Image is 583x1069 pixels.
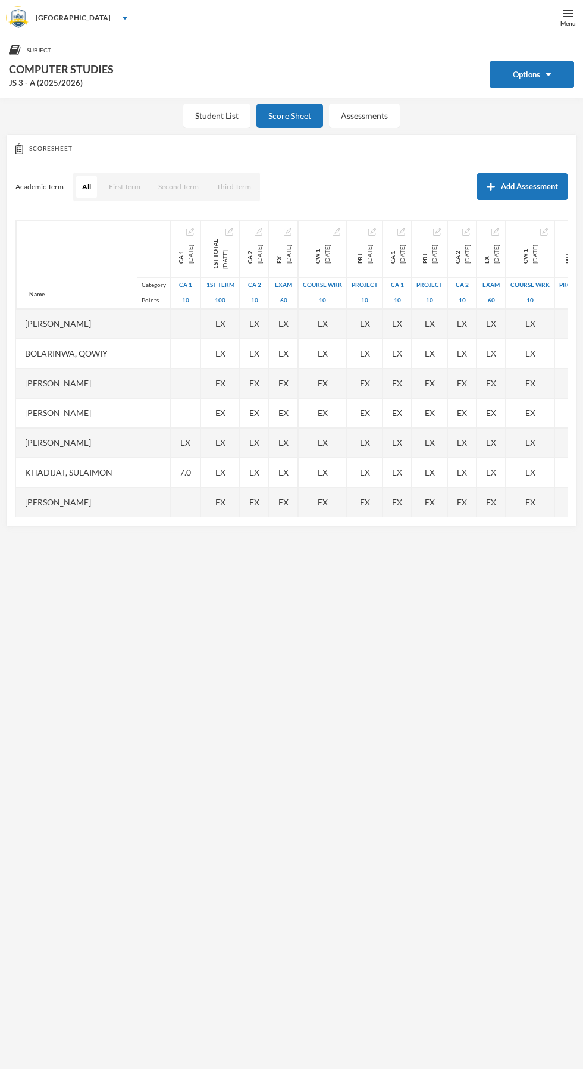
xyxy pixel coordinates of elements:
button: Edit Assessment [284,227,291,236]
img: logo [7,7,30,30]
div: 10 [506,293,554,308]
span: Student Exempted. [486,347,496,360]
div: Course Work [313,245,332,264]
span: Student Exempted. [425,496,435,508]
div: [PERSON_NAME] [16,368,170,398]
span: Student Exempted. [249,436,259,449]
img: edit [225,228,233,236]
button: Third Term [211,176,257,198]
span: Student Exempted. [318,407,328,419]
button: Add Assessment [477,173,568,200]
span: Student Exempted. [360,407,370,419]
span: Student Exempted. [215,496,225,508]
span: Student Exempted. [392,407,402,419]
div: Assessments [329,104,400,128]
span: Student Exempted. [425,466,435,479]
span: CW 1 [521,245,530,264]
div: 10 [412,293,447,308]
div: First Continuous Assessment [388,245,407,264]
div: Menu [560,19,576,28]
div: Project Work [347,277,382,293]
span: Student Exempted. [457,317,467,330]
span: Student Exempted. [180,436,190,449]
div: 10 [240,293,268,308]
div: 100 [201,293,239,308]
button: First Term [103,176,146,198]
div: First Term Total [201,277,239,293]
div: [PERSON_NAME] [16,309,170,339]
span: Student Exempted. [392,496,402,508]
button: Edit Assessment [368,227,376,236]
span: Student Exempted. [215,407,225,419]
span: CA 1 [176,245,186,264]
span: Student Exempted. [318,466,328,479]
img: edit [255,228,262,236]
div: Scoresheet [15,143,568,154]
div: Points [137,293,170,308]
span: CW 1 [313,245,322,264]
span: Student Exempted. [392,347,402,360]
div: Second Continuous Assessment [453,245,472,264]
span: Student Exempted. [318,436,328,449]
span: Student Exempted. [215,317,225,330]
div: [GEOGRAPHIC_DATA] [36,12,111,23]
div: [PERSON_NAME] [16,398,170,428]
span: Student Exempted. [360,496,370,508]
span: Student Exempted. [568,496,578,508]
div: Course Work 1 [506,277,554,293]
div: Score Sheet [256,104,323,128]
span: Student Exempted. [525,317,535,330]
span: Student Exempted. [457,407,467,419]
span: PRJ [420,245,430,264]
span: Student Exempted. [249,317,259,330]
span: Student Exempted. [360,436,370,449]
span: EX [482,245,491,264]
span: Student Exempted. [457,436,467,449]
span: Student Exempted. [486,436,496,449]
div: Khadijat, Sulaimon [16,458,170,487]
span: Student Exempted. [525,466,535,479]
div: Course Work [521,245,540,264]
span: CA 2 [453,245,462,264]
img: edit [333,228,340,236]
div: Project Work [420,245,439,264]
button: Edit Assessment [491,227,499,236]
span: Student Exempted. [215,466,225,479]
span: Student Exempted. [525,347,535,360]
div: COMPUTER STUDIES [9,61,472,89]
div: Second Term Examination [482,245,501,264]
div: First Term Total [211,239,230,269]
span: Student Exempted. [215,377,225,389]
span: Student Exempted. [278,436,289,449]
div: Student List [183,104,250,128]
div: 7.0 [171,458,200,487]
span: EX [274,245,284,264]
button: Edit Assessment [397,227,405,236]
span: Student Exempted. [360,347,370,360]
span: Student Exempted. [568,407,578,419]
div: 10 [171,293,200,308]
img: edit [491,228,499,236]
button: Edit Assessment [433,227,441,236]
img: edit [540,228,548,236]
button: Edit Assessment [186,227,194,236]
span: Student Exempted. [525,496,535,508]
div: Project Work [355,245,374,264]
span: Student Exempted. [568,466,578,479]
span: Student Exempted. [249,466,259,479]
span: Student Exempted. [249,496,259,508]
span: Student Exempted. [360,317,370,330]
span: Student Exempted. [278,466,289,479]
div: Continuous Assessment 2 [240,277,268,293]
img: edit [368,228,376,236]
div: Continuous Assessment 1 [171,277,200,293]
img: edit [284,228,291,236]
span: Student Exempted. [568,377,578,389]
div: Examination [269,277,297,293]
span: Subject [27,46,51,55]
div: 10 [448,293,476,308]
span: Student Exempted. [249,347,259,360]
span: Student Exempted. [568,436,578,449]
div: [PERSON_NAME] [16,487,170,517]
div: [PERSON_NAME] [16,428,170,458]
